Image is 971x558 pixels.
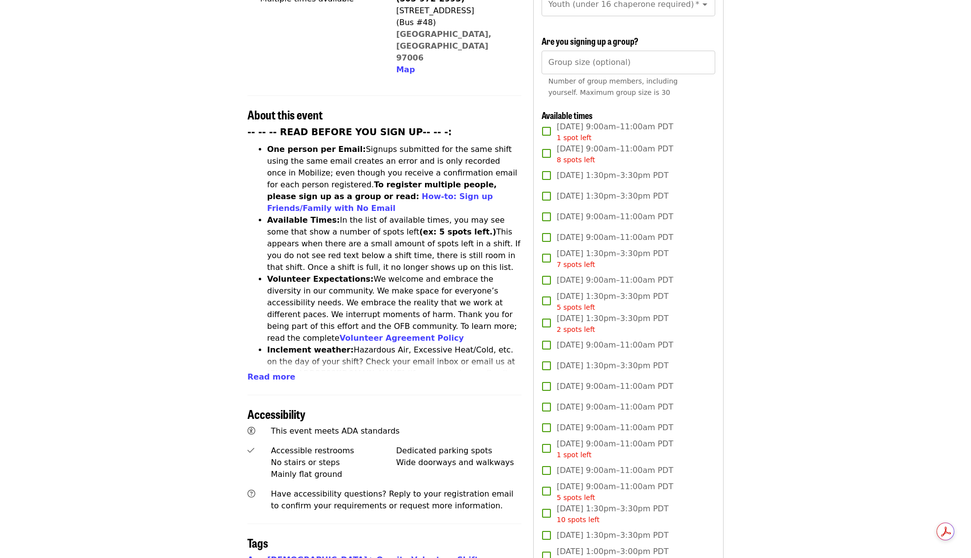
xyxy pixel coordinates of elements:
[267,180,497,201] strong: To register multiple people, please sign up as a group or read:
[557,401,673,413] span: [DATE] 9:00am–11:00am PDT
[557,481,673,503] span: [DATE] 9:00am–11:00am PDT
[247,534,268,551] span: Tags
[557,134,592,142] span: 1 spot left
[557,325,595,333] span: 2 spots left
[267,144,521,214] li: Signups submitted for the same shift using the same email creates an error and is only recorded o...
[542,51,715,74] input: [object Object]
[247,446,254,455] i: check icon
[557,143,673,165] span: [DATE] 9:00am–11:00am PDT
[557,190,668,202] span: [DATE] 1:30pm–3:30pm PDT
[557,261,595,268] span: 7 spots left
[247,489,255,499] i: question-circle icon
[396,65,415,74] span: Map
[339,333,464,343] a: Volunteer Agreement Policy
[557,156,595,164] span: 8 spots left
[557,451,592,459] span: 1 spot left
[557,465,673,476] span: [DATE] 9:00am–11:00am PDT
[267,145,366,154] strong: One person per Email:
[271,445,396,457] div: Accessible restrooms
[557,121,673,143] span: [DATE] 9:00am–11:00am PDT
[557,248,668,270] span: [DATE] 1:30pm–3:30pm PDT
[557,274,673,286] span: [DATE] 9:00am–11:00am PDT
[557,211,673,223] span: [DATE] 9:00am–11:00am PDT
[557,313,668,335] span: [DATE] 1:30pm–3:30pm PDT
[542,109,593,121] span: Available times
[267,273,521,344] li: We welcome and embrace the diversity in our community. We make space for everyone’s accessibility...
[247,405,305,422] span: Accessibility
[557,339,673,351] span: [DATE] 9:00am–11:00am PDT
[419,227,496,236] strong: (ex: 5 spots left.)
[396,17,513,29] div: (Bus #48)
[267,344,521,403] li: Hazardous Air, Excessive Heat/Cold, etc. on the day of your shift? Check your email inbox or emai...
[247,106,323,123] span: About this event
[396,457,521,469] div: Wide doorways and walkways
[267,214,521,273] li: In the list of available times, you may see some that show a number of spots left This appears wh...
[557,232,673,243] span: [DATE] 9:00am–11:00am PDT
[557,381,673,392] span: [DATE] 9:00am–11:00am PDT
[396,445,521,457] div: Dedicated parking spots
[271,457,396,469] div: No stairs or steps
[557,422,673,434] span: [DATE] 9:00am–11:00am PDT
[557,503,668,525] span: [DATE] 1:30pm–3:30pm PDT
[557,291,668,313] span: [DATE] 1:30pm–3:30pm PDT
[267,345,354,354] strong: Inclement weather:
[557,529,668,541] span: [DATE] 1:30pm–3:30pm PDT
[267,192,493,213] a: How-to: Sign up Friends/Family with No Email
[247,371,295,383] button: Read more
[271,489,514,510] span: Have accessibility questions? Reply to your registration email to confirm your requirements or re...
[557,516,600,524] span: 10 spots left
[548,77,678,96] span: Number of group members, including yourself. Maximum group size is 30
[557,303,595,311] span: 5 spots left
[267,274,374,284] strong: Volunteer Expectations:
[271,469,396,480] div: Mainly flat ground
[267,215,340,225] strong: Available Times:
[557,438,673,460] span: [DATE] 9:00am–11:00am PDT
[247,372,295,382] span: Read more
[396,5,513,17] div: [STREET_ADDRESS]
[557,360,668,372] span: [DATE] 1:30pm–3:30pm PDT
[396,64,415,76] button: Map
[247,127,452,137] strong: -- -- -- READ BEFORE YOU SIGN UP-- -- -:
[542,34,638,47] span: Are you signing up a group?
[247,426,255,436] i: universal-access icon
[396,29,491,62] a: [GEOGRAPHIC_DATA], [GEOGRAPHIC_DATA] 97006
[557,494,595,501] span: 5 spots left
[557,170,668,181] span: [DATE] 1:30pm–3:30pm PDT
[271,426,400,436] span: This event meets ADA standards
